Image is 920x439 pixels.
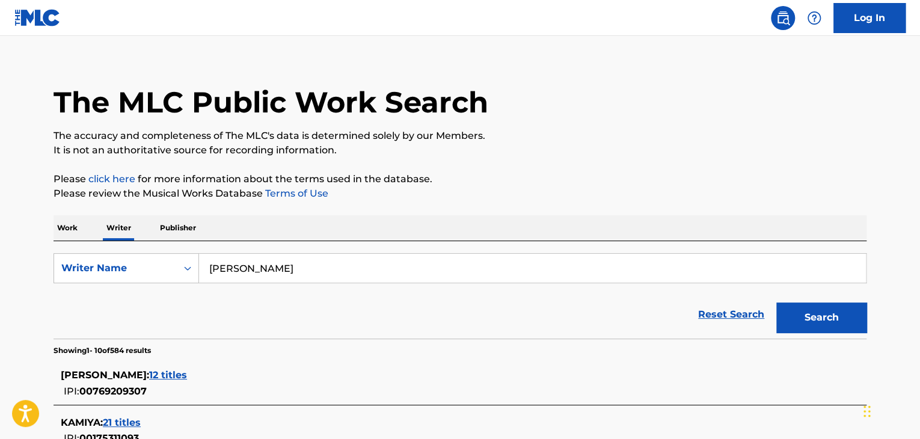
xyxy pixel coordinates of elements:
[807,11,821,25] img: help
[156,215,200,241] p: Publisher
[54,253,866,339] form: Search Form
[64,385,79,397] span: IPI:
[833,3,906,33] a: Log In
[61,261,170,275] div: Writer Name
[54,143,866,158] p: It is not an authoritative source for recording information.
[88,173,135,185] a: click here
[863,393,871,429] div: Drag
[54,345,151,356] p: Showing 1 - 10 of 584 results
[103,215,135,241] p: Writer
[54,129,866,143] p: The accuracy and completeness of The MLC's data is determined solely by our Members.
[776,302,866,333] button: Search
[263,188,328,199] a: Terms of Use
[54,215,81,241] p: Work
[61,369,149,381] span: [PERSON_NAME] :
[54,172,866,186] p: Please for more information about the terms used in the database.
[776,11,790,25] img: search
[149,369,187,381] span: 12 titles
[54,186,866,201] p: Please review the Musical Works Database
[54,84,488,120] h1: The MLC Public Work Search
[79,385,147,397] span: 00769209307
[103,417,141,428] span: 21 titles
[692,301,770,328] a: Reset Search
[860,381,920,439] iframe: Chat Widget
[802,6,826,30] div: Help
[771,6,795,30] a: Public Search
[61,417,103,428] span: KAMIYA :
[14,9,61,26] img: MLC Logo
